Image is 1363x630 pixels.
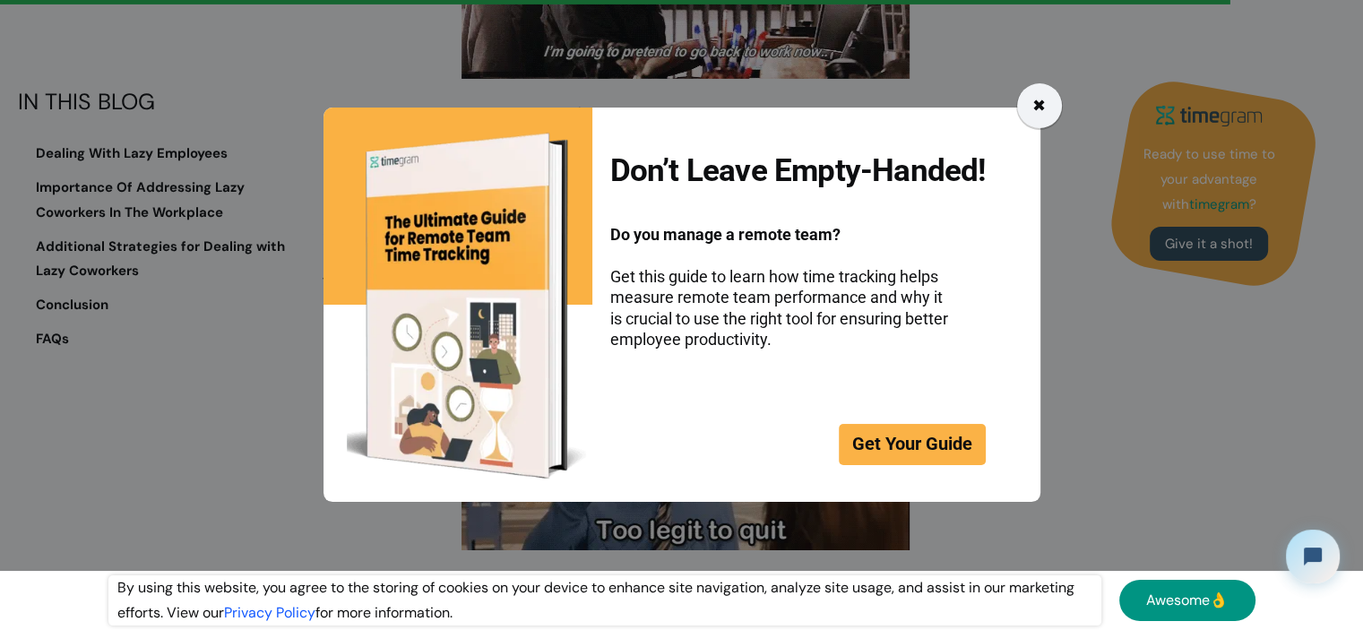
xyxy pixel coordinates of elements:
[1271,514,1355,599] iframe: Tidio Chat
[839,424,986,465] a: Get Your Guide
[610,225,841,244] span: Do you manage a remote team?
[1119,580,1255,621] a: Awesome👌
[610,154,986,188] h2: Don’t Leave Empty-Handed!
[224,603,315,622] a: Privacy Policy
[1032,93,1046,118] div: ✖
[108,575,1101,626] div: By using this website, you agree to the storing of cookies on your device to enhance site navigat...
[610,224,951,350] p: Get this guide to learn how time tracking helps measure remote team performance and why it is cru...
